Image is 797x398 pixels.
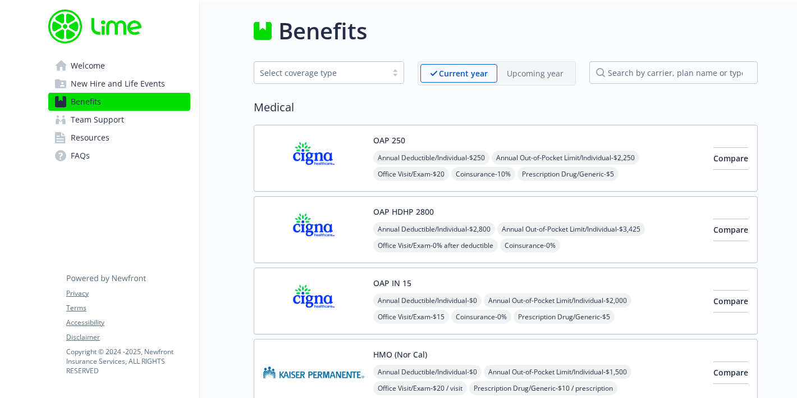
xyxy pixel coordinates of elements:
span: Office Visit/Exam - $20 / visit [373,381,467,395]
span: Resources [71,129,109,147]
span: FAQs [71,147,90,165]
p: Current year [439,67,488,79]
button: OAP IN 15 [373,277,411,289]
a: Terms [66,303,190,313]
span: Coinsurance - 0% [500,238,560,252]
span: Benefits [71,93,101,111]
input: search by carrier, plan name or type [589,61,758,84]
span: Annual Out-of-Pocket Limit/Individual - $2,250 [492,151,639,165]
a: Welcome [48,57,190,75]
button: HMO (Nor Cal) [373,349,427,360]
img: CIGNA carrier logo [263,277,364,325]
span: Prescription Drug/Generic - $10 / prescription [469,381,617,395]
a: Accessibility [66,318,190,328]
a: Resources [48,129,190,147]
span: Team Support [71,111,124,129]
span: Annual Out-of-Pocket Limit/Individual - $1,500 [484,365,631,379]
img: CIGNA carrier logo [263,206,364,254]
a: Privacy [66,288,190,298]
span: Office Visit/Exam - 0% after deductible [373,238,498,252]
p: Copyright © 2024 - 2025 , Newfront Insurance Services, ALL RIGHTS RESERVED [66,347,190,376]
span: Annual Out-of-Pocket Limit/Individual - $2,000 [484,293,631,307]
button: Compare [713,147,748,170]
a: New Hire and Life Events [48,75,190,93]
span: Prescription Drug/Generic - $5 [514,310,615,324]
span: Coinsurance - 10% [451,167,515,181]
a: Benefits [48,93,190,111]
span: Compare [713,153,748,164]
button: OAP HDHP 2800 [373,206,434,218]
a: Disclaimer [66,332,190,342]
img: Kaiser Permanente Insurance Company carrier logo [263,349,364,396]
div: Select coverage type [260,67,381,79]
span: Annual Deductible/Individual - $0 [373,365,482,379]
span: Coinsurance - 0% [451,310,511,324]
h1: Benefits [278,14,367,48]
h2: Medical [254,99,758,116]
button: Compare [713,219,748,241]
a: FAQs [48,147,190,165]
span: Prescription Drug/Generic - $5 [517,167,619,181]
span: Office Visit/Exam - $15 [373,310,449,324]
span: Compare [713,367,748,378]
span: Annual Deductible/Individual - $0 [373,293,482,307]
span: Compare [713,296,748,306]
a: Team Support [48,111,190,129]
span: Office Visit/Exam - $20 [373,167,449,181]
button: OAP 250 [373,134,405,146]
span: Annual Deductible/Individual - $250 [373,151,489,165]
span: Welcome [71,57,105,75]
span: Annual Out-of-Pocket Limit/Individual - $3,425 [497,222,645,236]
img: CIGNA carrier logo [263,134,364,182]
button: Compare [713,361,748,384]
span: Compare [713,224,748,235]
span: New Hire and Life Events [71,75,165,93]
span: Annual Deductible/Individual - $2,800 [373,222,495,236]
p: Upcoming year [507,67,564,79]
button: Compare [713,290,748,313]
